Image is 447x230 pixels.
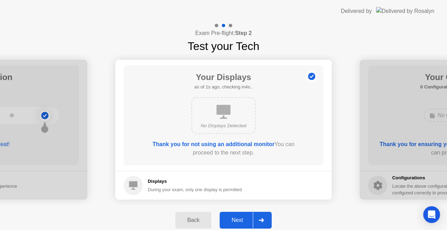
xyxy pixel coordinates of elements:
button: Next [220,212,272,229]
h4: Exam Pre-flight: [195,29,252,37]
div: Next [222,217,253,223]
div: Back [177,217,209,223]
b: Step 2 [235,30,252,36]
h5: Displays [148,178,242,185]
b: Thank you for not using an additional monitor [153,141,274,147]
div: You can proceed to the next step. [144,140,303,157]
div: During your exam, only one display is permitted [148,186,242,193]
div: Delivered by [341,7,372,15]
img: Delivered by Rosalyn [376,7,434,15]
button: Back [175,212,211,229]
h1: Test your Tech [188,38,259,55]
div: Open Intercom Messenger [423,206,440,223]
h1: Your Displays [194,71,252,84]
h5: as of 1s ago, checking in4s.. [194,84,252,91]
div: No Displays Detected [198,122,249,129]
